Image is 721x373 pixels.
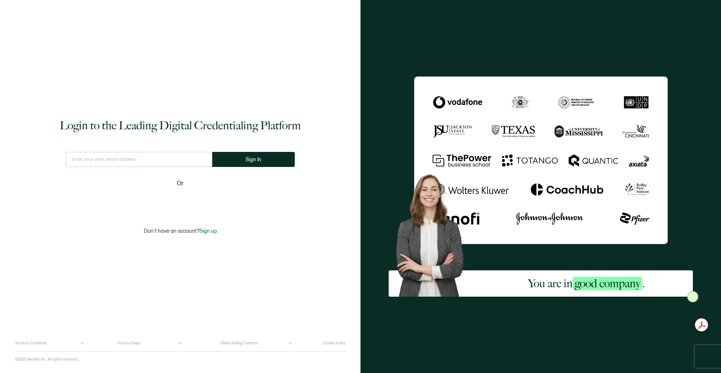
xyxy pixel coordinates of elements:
h1: Login to the Leading Digital Credentialing Platform [60,118,301,133]
img: Sertifier Login [687,291,698,302]
img: Sertifier Login - You are in <span class="strong-h">good company</span>. [414,76,668,244]
a: Terms & Conditions [15,341,47,346]
button: Sign In [212,152,295,167]
span: good company [573,277,642,290]
a: Cookie Policy [323,341,345,346]
span: Or [177,179,184,188]
p: ©2025 Sertifier Inc.. All rights reserved. [15,357,79,362]
a: Privacy Policy [118,341,140,346]
input: Enter your work email address [66,152,212,167]
span: Sign In [246,157,261,162]
a: Online Selling Contract [220,341,258,346]
p: Don't have an account? [144,228,217,234]
span: Sign up [199,228,217,234]
img: Sertifier Login - You are in <span class="strong-h">good company</span>. Hero [389,168,480,296]
iframe: Sign in with Google Button [133,193,227,210]
h2: You are in . [528,276,645,291]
